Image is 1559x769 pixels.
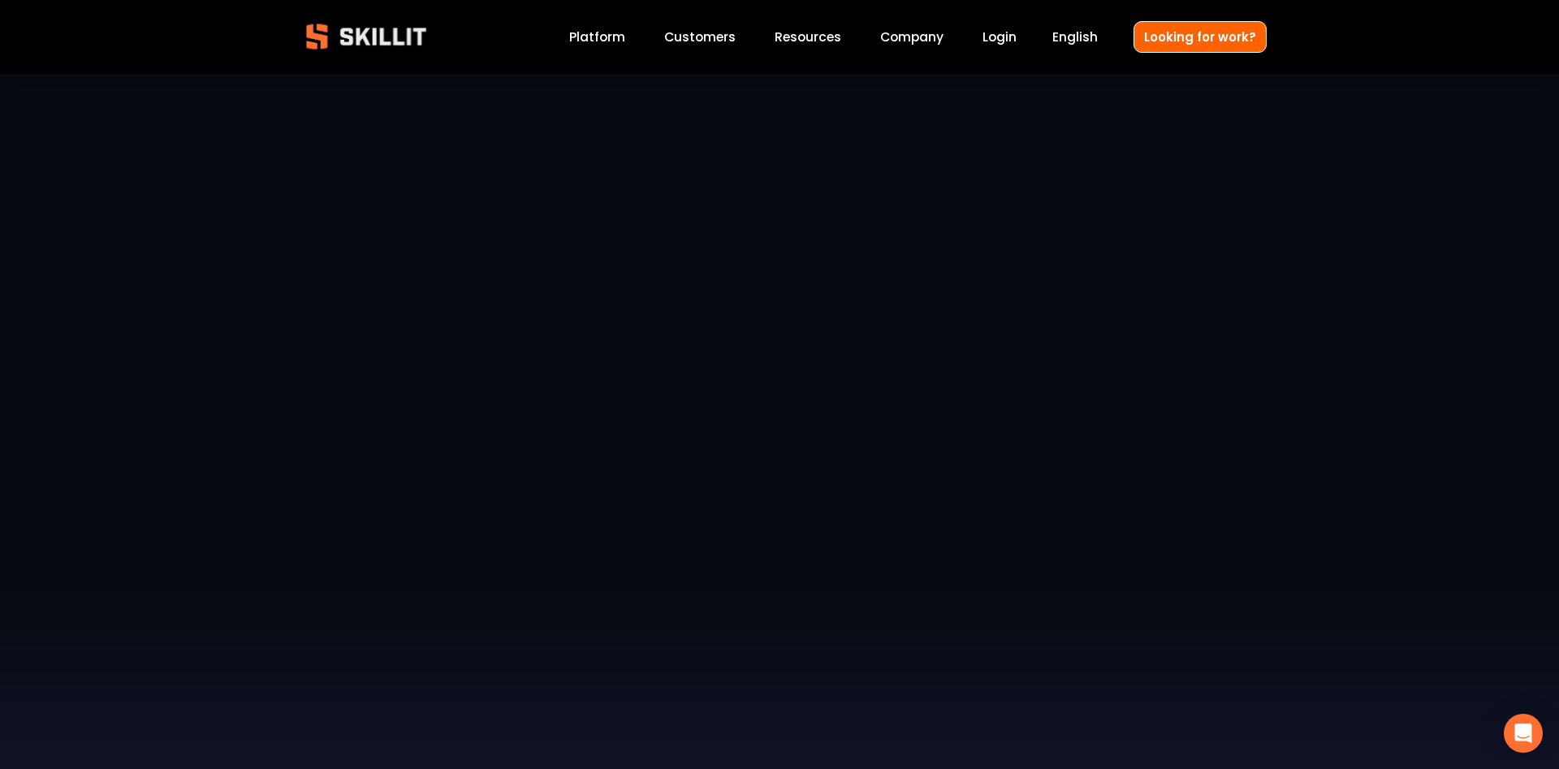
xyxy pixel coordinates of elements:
[1134,21,1267,53] a: Looking for work?
[1052,28,1098,46] span: English
[775,28,841,46] span: Resources
[569,26,625,48] a: Platform
[880,26,944,48] a: Company
[1504,714,1543,753] div: Open Intercom Messenger
[982,26,1017,48] a: Login
[1052,26,1098,48] div: language picker
[292,176,1267,724] iframe: Jack Nix Full Interview Skillit Testimonial
[775,26,841,48] a: folder dropdown
[664,26,736,48] a: Customers
[292,12,440,61] img: Skillit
